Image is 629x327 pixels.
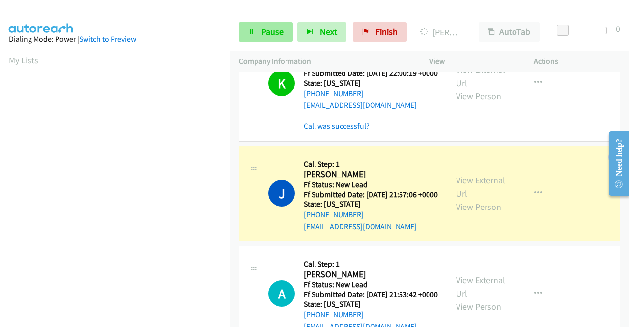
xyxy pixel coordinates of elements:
[9,33,221,45] div: Dialing Mode: Power |
[268,180,295,207] h1: J
[304,210,364,219] a: [PHONE_NUMBER]
[479,22,540,42] button: AutoTab
[268,70,295,96] h1: K
[304,100,417,110] a: [EMAIL_ADDRESS][DOMAIN_NAME]
[304,159,438,169] h5: Call Step: 1
[304,269,435,280] h2: [PERSON_NAME]
[420,26,461,39] p: [PERSON_NAME]
[239,56,412,67] p: Company Information
[304,199,438,209] h5: State: [US_STATE]
[429,56,516,67] p: View
[239,22,293,42] a: Pause
[304,290,438,299] h5: Ff Submitted Date: [DATE] 21:53:42 +0000
[562,27,607,34] div: Delay between calls (in seconds)
[304,89,364,98] a: [PHONE_NUMBER]
[304,299,438,309] h5: State: [US_STATE]
[304,121,370,131] a: Call was successful?
[9,55,38,66] a: My Lists
[456,90,501,102] a: View Person
[304,280,438,290] h5: Ff Status: New Lead
[456,175,505,199] a: View External Url
[79,34,136,44] a: Switch to Preview
[304,222,417,231] a: [EMAIL_ADDRESS][DOMAIN_NAME]
[616,22,620,35] div: 0
[320,26,337,37] span: Next
[601,124,629,203] iframe: Resource Center
[456,301,501,312] a: View Person
[261,26,284,37] span: Pause
[304,310,364,319] a: [PHONE_NUMBER]
[456,201,501,212] a: View Person
[304,78,438,88] h5: State: [US_STATE]
[534,56,620,67] p: Actions
[304,68,438,78] h5: Ff Submitted Date: [DATE] 22:00:19 +0000
[268,280,295,307] div: The call is yet to be attempted
[456,274,505,299] a: View External Url
[304,180,438,190] h5: Ff Status: New Lead
[375,26,398,37] span: Finish
[304,190,438,200] h5: Ff Submitted Date: [DATE] 21:57:06 +0000
[297,22,346,42] button: Next
[304,259,438,269] h5: Call Step: 1
[268,280,295,307] h1: A
[304,169,435,180] h2: [PERSON_NAME]
[353,22,407,42] a: Finish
